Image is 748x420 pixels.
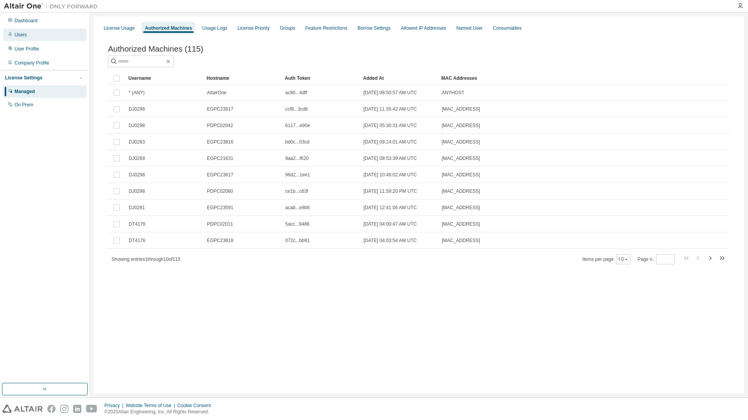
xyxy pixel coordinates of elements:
img: linkedin.svg [73,405,81,413]
div: Privacy [104,402,126,409]
div: Users [14,32,27,38]
span: [MAC_ADDRESS] [442,205,480,211]
span: [DATE] 09:24:01 AM UTC [363,139,417,145]
span: [MAC_ADDRESS] [442,237,480,244]
span: [MAC_ADDRESS] [442,155,480,162]
span: [MAC_ADDRESS] [442,106,480,112]
span: DJ0269 [129,155,145,162]
span: [DATE] 08:50:57 AM UTC [363,90,417,96]
span: 96d2...1ee1 [285,172,310,178]
span: [DATE] 04:00:47 AM UTC [363,221,417,227]
img: altair_logo.svg [2,405,43,413]
div: Website Terms of Use [126,402,177,409]
span: [MAC_ADDRESS] [442,122,480,129]
span: ccf8...3cd6 [285,106,308,112]
div: Allowed IP Addresses [401,25,446,31]
span: EGPC23817 [207,172,233,178]
span: DJ0283 [129,139,145,145]
div: Borrow Settings [358,25,391,31]
span: [DATE] 08:53:39 AM UTC [363,155,417,162]
div: Managed [14,88,35,95]
span: DJ0298 [129,172,145,178]
span: DJ0298 [129,122,145,129]
span: Page n. [638,254,675,264]
span: DJ0298 [129,106,145,112]
div: Dashboard [14,18,38,24]
span: acab...e8b6 [285,205,310,211]
span: PDPC02011 [207,221,233,227]
span: EGPC23816 [207,139,233,145]
div: Added At [363,72,435,84]
div: Company Profile [14,60,49,66]
span: bd0c...03cd [285,139,309,145]
img: instagram.svg [60,405,68,413]
span: DT4176 [129,221,146,227]
span: DJ0281 [129,205,145,211]
span: [MAC_ADDRESS] [442,188,480,194]
span: [MAC_ADDRESS] [442,139,480,145]
div: Auth Token [285,72,357,84]
span: DJ0298 [129,188,145,194]
div: License Settings [5,75,42,81]
span: DT4176 [129,237,146,244]
span: AltairOne [207,90,227,96]
p: © 2025 Altair Engineering, Inc. All Rights Reserved. [104,409,216,415]
div: MAC Addresses [441,72,648,84]
div: Usage Logs [202,25,227,31]
img: youtube.svg [86,405,97,413]
span: 072c...bb91 [285,237,310,244]
div: Groups [280,25,295,31]
span: 6117...e90e [285,122,310,129]
div: Consumables [493,25,521,31]
span: Showing entries 1 through 10 of 115 [111,257,180,262]
span: [DATE] 04:03:54 AM UTC [363,237,417,244]
div: Username [128,72,200,84]
span: [MAC_ADDRESS] [442,172,480,178]
span: [DATE] 11:59:20 PM UTC [363,188,417,194]
span: 9aa2...f620 [285,155,309,162]
span: [DATE] 11:35:42 AM UTC [363,106,417,112]
span: PDPC02042 [207,122,233,129]
span: Authorized Machines (115) [108,45,203,54]
div: Named User [456,25,482,31]
span: EGPC23591 [207,205,233,211]
span: EGPC23817 [207,106,233,112]
span: EGPC21631 [207,155,233,162]
img: facebook.svg [47,405,56,413]
button: 10 [618,256,629,262]
span: [DATE] 05:30:31 AM UTC [363,122,417,129]
span: ac80...4dff [285,90,307,96]
div: On Prem [14,102,33,108]
img: Altair One [4,2,102,10]
div: Cookie Consent [177,402,215,409]
div: License Usage [104,25,135,31]
span: * (ANY) [129,90,145,96]
span: [DATE] 10:48:02 AM UTC [363,172,417,178]
span: 5acc...9486 [285,221,309,227]
span: ANYHOST [442,90,464,96]
span: PDPC02080 [207,188,233,194]
div: Hostname [207,72,279,84]
span: [DATE] 12:41:06 AM UTC [363,205,417,211]
span: [MAC_ADDRESS] [442,221,480,227]
span: EGPC23818 [207,237,233,244]
div: User Profile [14,46,39,52]
div: Authorized Machines [145,25,192,31]
div: Feature Restrictions [306,25,347,31]
span: ce1b...c63f [285,188,308,194]
span: Items per page [583,254,631,264]
div: License Priority [237,25,270,31]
